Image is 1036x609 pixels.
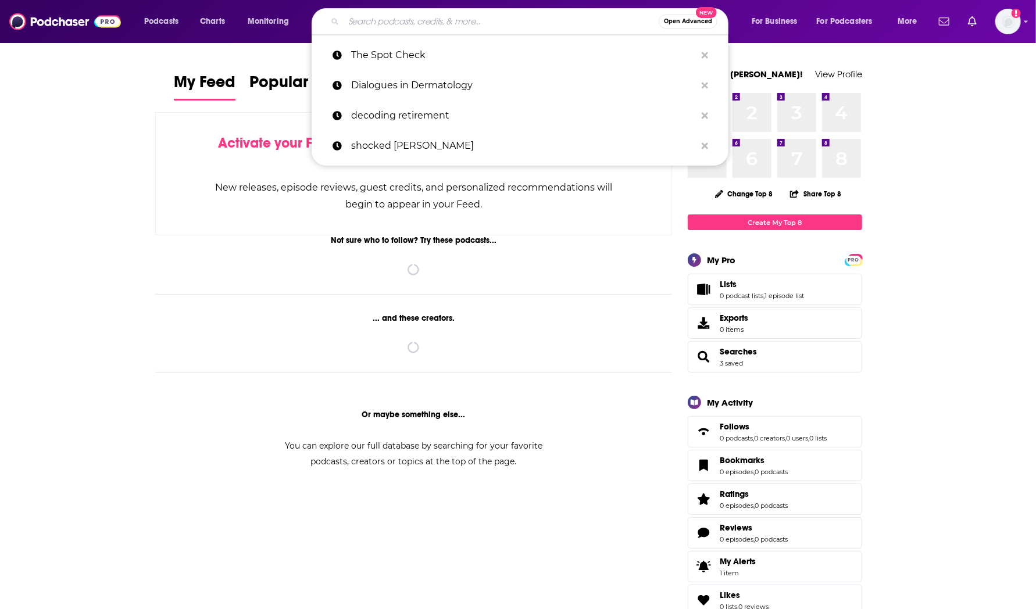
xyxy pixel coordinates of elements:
a: Likes [720,590,769,600]
span: , [753,434,754,442]
img: User Profile [995,9,1021,34]
span: Searches [688,341,862,372]
a: Ratings [720,489,788,499]
span: New [696,7,717,18]
a: Exports [688,307,862,339]
a: Show notifications dropdown [934,12,954,31]
p: The Spot Check [351,40,696,70]
div: My Pro [707,255,735,266]
a: Searches [692,349,715,365]
button: Change Top 8 [708,187,780,201]
span: , [753,501,755,510]
a: Searches [720,346,757,357]
span: Charts [200,13,225,30]
button: Share Top 8 [789,182,842,205]
a: 0 users [786,434,808,442]
span: Reviews [720,522,752,533]
span: 1 item [720,569,756,577]
a: Ratings [692,491,715,507]
span: For Podcasters [817,13,873,30]
button: Open AdvancedNew [659,15,717,28]
a: Lists [720,279,804,289]
a: 1 episode list [765,292,804,300]
a: Welcome [PERSON_NAME]! [688,69,803,80]
span: Monitoring [248,13,289,30]
div: You can explore our full database by searching for your favorite podcasts, creators or topics at ... [270,438,556,470]
span: My Alerts [720,556,756,567]
p: Dialogues in Dermatology [351,70,696,101]
span: More [898,13,917,30]
span: Exports [720,313,748,323]
a: Reviews [692,525,715,541]
span: Reviews [688,517,862,549]
span: My Alerts [692,558,715,575]
span: Follows [720,421,749,432]
span: Ratings [688,483,862,515]
span: Exports [692,315,715,331]
button: open menu [744,12,812,31]
span: , [763,292,765,300]
a: 0 episodes [720,501,753,510]
a: Charts [192,12,232,31]
span: Likes [720,590,740,600]
button: open menu [136,12,194,31]
span: Open Advanced [664,19,712,24]
a: Popular Feed [249,72,348,101]
span: Activate your Feed [218,134,337,152]
a: decoding retirement [312,101,728,131]
span: , [808,434,809,442]
span: Lists [688,274,862,305]
a: The Spot Check [312,40,728,70]
a: Follows [692,424,715,440]
a: Dialogues in Dermatology [312,70,728,101]
a: 0 podcasts [755,535,788,543]
button: open menu [809,12,889,31]
img: Podchaser - Follow, Share and Rate Podcasts [9,10,121,33]
a: 0 episodes [720,468,753,476]
a: 0 podcasts [720,434,753,442]
span: , [785,434,786,442]
div: by following Podcasts, Creators, Lists, and other Users! [214,135,613,169]
span: My Feed [174,72,235,99]
a: Bookmarks [692,457,715,474]
a: My Alerts [688,551,862,582]
a: PRO [846,255,860,264]
p: shocked amy harder [351,131,696,161]
span: Ratings [720,489,749,499]
a: Reviews [720,522,788,533]
input: Search podcasts, credits, & more... [344,12,659,31]
a: My Feed [174,72,235,101]
span: Bookmarks [720,455,765,465]
a: Follows [720,421,827,432]
div: My Activity [707,397,753,408]
svg: Add a profile image [1012,9,1021,18]
a: 3 saved [720,359,743,367]
span: Logged in as WE_Broadcast [995,9,1021,34]
span: , [753,468,755,476]
a: 0 episodes [720,535,753,543]
a: View Profile [815,69,862,80]
a: 0 podcast lists [720,292,763,300]
div: Search podcasts, credits, & more... [323,8,740,35]
span: Follows [688,416,862,447]
a: Likes [692,592,715,608]
span: For Business [752,13,798,30]
a: 0 creators [754,434,785,442]
button: open menu [889,12,932,31]
p: decoding retirement [351,101,696,131]
a: Lists [692,281,715,298]
a: Bookmarks [720,455,788,465]
a: shocked [PERSON_NAME] [312,131,728,161]
span: Bookmarks [688,450,862,481]
a: 0 podcasts [755,501,788,510]
a: 0 lists [809,434,827,442]
span: , [753,535,755,543]
a: 0 podcasts [755,468,788,476]
span: PRO [846,256,860,264]
div: ... and these creators. [155,313,672,323]
button: Show profile menu [995,9,1021,34]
